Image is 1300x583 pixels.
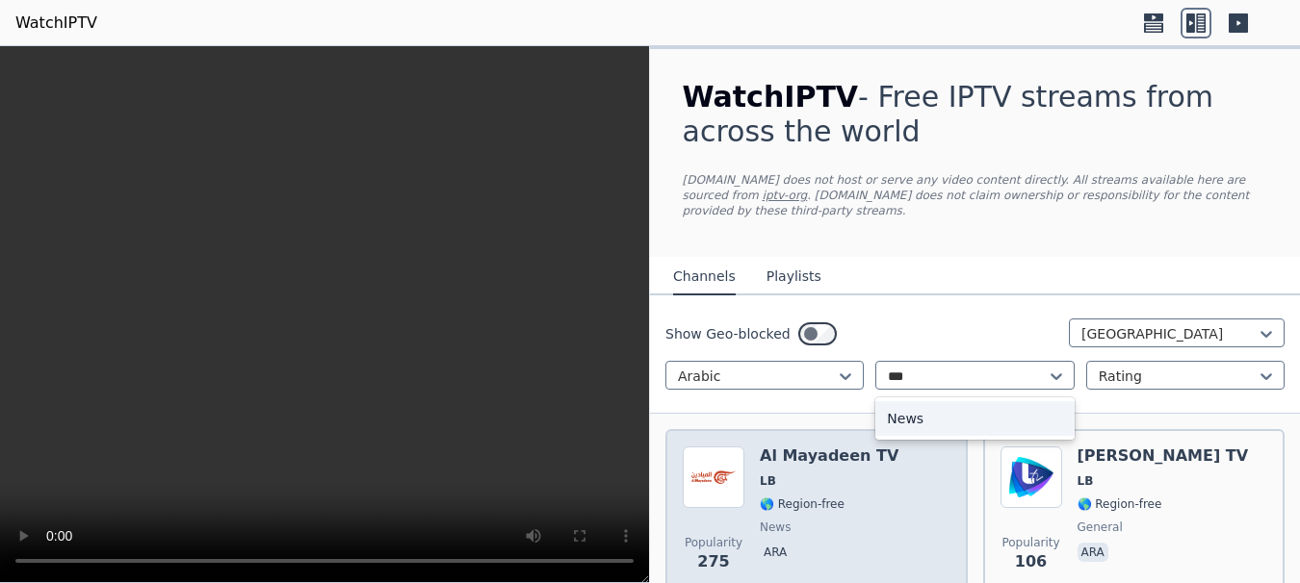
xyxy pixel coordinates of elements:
[685,535,742,550] span: Popularity
[767,259,821,295] button: Playlists
[760,473,776,489] span: LB
[763,189,808,202] a: iptv-org
[1078,496,1162,512] span: 🌎 Region-free
[683,80,859,114] span: WatchIPTV
[1078,446,1249,466] h6: [PERSON_NAME] TV
[760,446,898,466] h6: Al Mayadeen TV
[1078,520,1123,535] span: general
[683,80,1268,149] h1: - Free IPTV streams from across the world
[697,550,729,573] span: 275
[760,520,791,535] span: news
[1001,446,1062,508] img: Lana TV
[760,543,791,562] p: ara
[1015,550,1047,573] span: 106
[673,259,736,295] button: Channels
[1001,535,1059,550] span: Popularity
[1078,473,1094,489] span: LB
[1078,543,1108,562] p: ara
[760,496,845,512] span: 🌎 Region-free
[683,172,1268,218] p: [DOMAIN_NAME] does not host or serve any video content directly. All streams available here are s...
[683,446,744,508] img: Al Mayadeen TV
[15,12,97,35] a: WatchIPTV
[665,324,791,343] label: Show Geo-blocked
[875,401,1074,436] div: News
